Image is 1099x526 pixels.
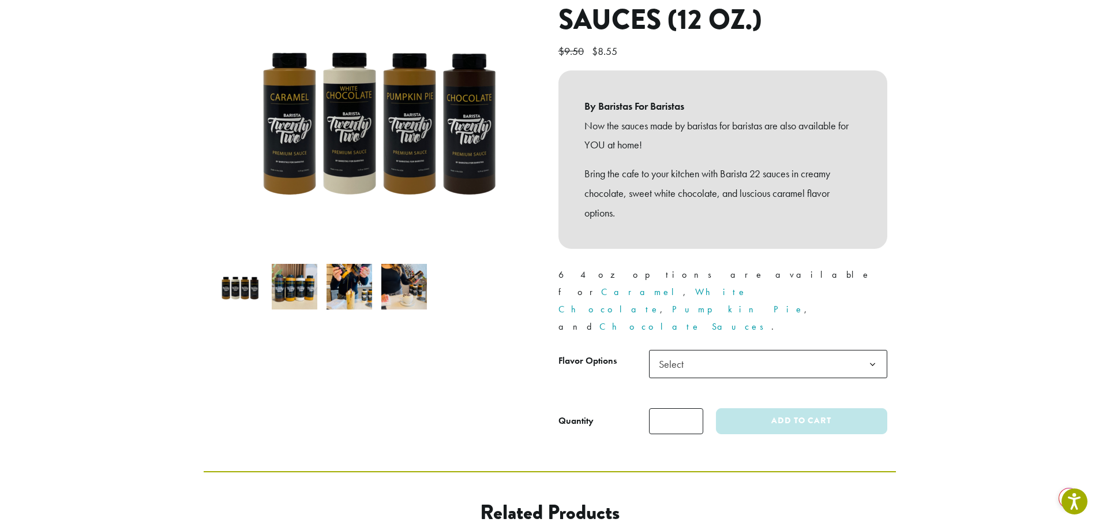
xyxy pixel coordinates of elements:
input: Product quantity [649,408,703,434]
label: Flavor Options [558,353,649,370]
img: Barista 22 12 oz Sauces - All Flavors [217,264,262,309]
b: By Baristas For Baristas [584,96,861,116]
span: $ [558,44,564,58]
span: $ [592,44,598,58]
p: 64 oz options are available for , , , and . [558,266,887,335]
div: Quantity [558,414,594,428]
a: White Chocolate [558,286,747,315]
p: Bring the cafe to your kitchen with Barista 22 sauces in creamy chocolate, sweet white chocolate,... [584,164,861,222]
bdi: 8.55 [592,44,620,58]
button: Add to cart [716,408,887,434]
a: Pumpkin Pie [672,303,804,315]
span: Select [654,353,695,375]
h2: Related products [297,500,803,525]
img: Barista 22 Premium Sauces (12 oz.) - Image 3 [327,264,372,309]
img: B22 12 oz sauces line up [272,264,317,309]
span: Select [649,350,887,378]
img: Barista 22 Premium Sauces (12 oz.) - Image 4 [381,264,427,309]
a: Chocolate Sauces [599,320,771,333]
p: Now the sauces made by baristas for baristas are also available for YOU at home! [584,116,861,155]
a: Caramel [601,286,683,298]
bdi: 9.50 [558,44,587,58]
